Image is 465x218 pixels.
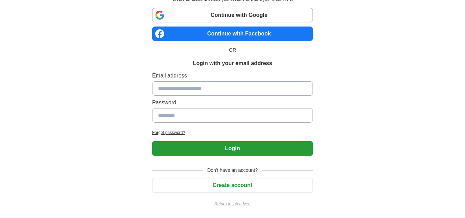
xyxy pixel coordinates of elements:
a: Forgot password? [152,129,313,136]
h1: Login with your email address [193,59,272,68]
a: Return to job advert [152,201,313,207]
label: Email address [152,72,313,80]
span: Don't have an account? [203,167,262,174]
label: Password [152,98,313,107]
a: Create account [152,182,313,188]
button: Login [152,141,313,156]
span: OR [225,46,240,54]
a: Continue with Google [152,8,313,22]
a: Continue with Facebook [152,27,313,41]
button: Create account [152,178,313,193]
